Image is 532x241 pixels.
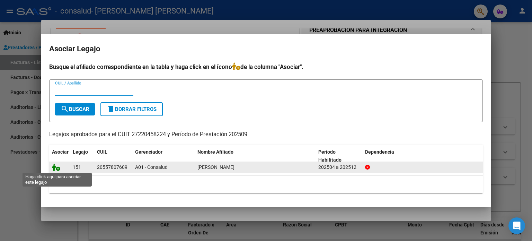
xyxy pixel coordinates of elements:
[365,149,394,155] span: Dependencia
[132,145,195,167] datatable-header-cell: Gerenciador
[49,145,70,167] datatable-header-cell: Asociar
[49,42,483,55] h2: Asociar Legajo
[97,163,127,171] div: 20557807609
[73,149,88,155] span: Legajo
[107,105,115,113] mat-icon: delete
[94,145,132,167] datatable-header-cell: CUIL
[362,145,483,167] datatable-header-cell: Dependencia
[197,149,233,155] span: Nombre Afiliado
[49,176,483,193] div: 1 registros
[49,130,483,139] p: Legajos aprobados para el CUIT 27220458224 y Período de Prestación 202509
[73,164,81,170] span: 151
[55,103,95,115] button: Buscar
[508,217,525,234] div: Open Intercom Messenger
[195,145,316,167] datatable-header-cell: Nombre Afiliado
[318,149,342,163] span: Periodo Habilitado
[49,62,483,71] h4: Busque el afiliado correspondiente en la tabla y haga click en el ícono de la columna "Asociar".
[97,149,107,155] span: CUIL
[61,105,69,113] mat-icon: search
[316,145,362,167] datatable-header-cell: Periodo Habilitado
[100,102,163,116] button: Borrar Filtros
[52,149,69,155] span: Asociar
[70,145,94,167] datatable-header-cell: Legajo
[197,164,234,170] span: WIEDE JOAQUIN
[135,164,168,170] span: A01 - Consalud
[61,106,89,112] span: Buscar
[107,106,157,112] span: Borrar Filtros
[135,149,162,155] span: Gerenciador
[318,163,360,171] div: 202504 a 202512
